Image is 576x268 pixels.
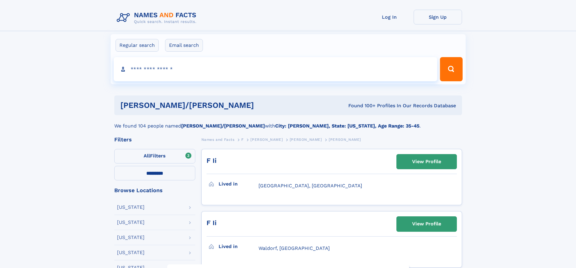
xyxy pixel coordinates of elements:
[397,217,457,231] a: View Profile
[241,137,244,142] span: F
[440,57,462,81] button: Search Button
[412,155,441,169] div: View Profile
[290,137,322,142] span: [PERSON_NAME]
[165,39,203,52] label: Email search
[259,245,330,251] span: Waldorf, [GEOGRAPHIC_DATA]
[117,220,145,225] div: [US_STATE]
[120,102,301,109] h1: [PERSON_NAME]/[PERSON_NAME]
[116,39,159,52] label: Regular search
[114,149,195,163] label: Filters
[219,241,259,252] h3: Lived in
[219,179,259,189] h3: Lived in
[207,157,216,164] a: F Ii
[414,10,462,24] a: Sign Up
[365,10,414,24] a: Log In
[114,137,195,142] div: Filters
[259,183,362,189] span: [GEOGRAPHIC_DATA], [GEOGRAPHIC_DATA]
[201,136,235,143] a: Names and Facts
[114,57,438,81] input: search input
[241,136,244,143] a: F
[114,10,201,26] img: Logo Names and Facts
[397,154,457,169] a: View Profile
[250,136,283,143] a: [PERSON_NAME]
[250,137,283,142] span: [PERSON_NAME]
[329,137,361,142] span: [PERSON_NAME]
[301,102,456,109] div: Found 100+ Profiles In Our Records Database
[144,153,150,159] span: All
[117,235,145,240] div: [US_STATE]
[114,115,462,130] div: We found 104 people named with .
[207,219,216,227] a: F Ii
[117,205,145,210] div: [US_STATE]
[181,123,265,129] b: [PERSON_NAME]/[PERSON_NAME]
[114,188,195,193] div: Browse Locations
[290,136,322,143] a: [PERSON_NAME]
[275,123,419,129] b: City: [PERSON_NAME], State: [US_STATE], Age Range: 35-45
[117,250,145,255] div: [US_STATE]
[412,217,441,231] div: View Profile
